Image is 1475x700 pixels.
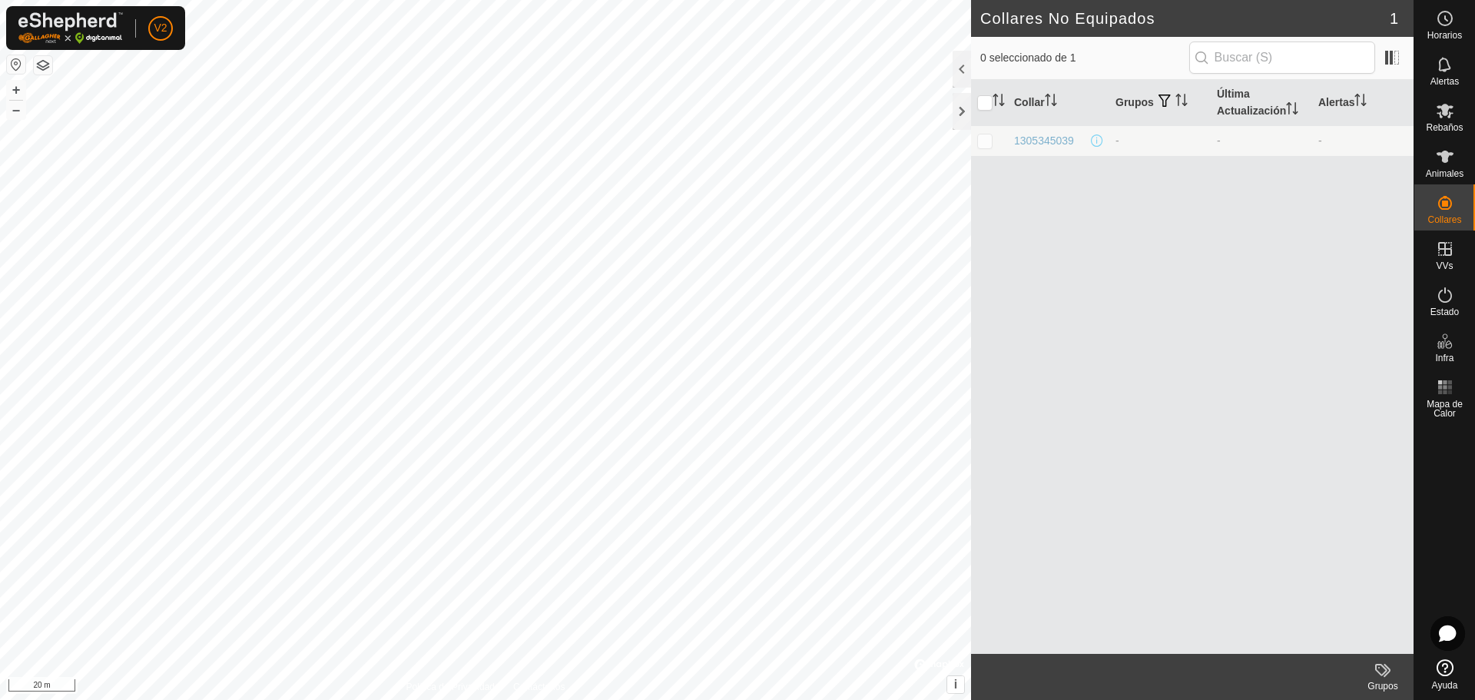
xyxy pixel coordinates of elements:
[1354,96,1367,108] p-sorticon: Activar para ordenar
[1175,96,1188,108] p-sorticon: Activar para ordenar
[7,101,25,119] button: –
[993,96,1005,108] p-sorticon: Activar para ordenar
[1426,123,1463,132] span: Rebaños
[1352,679,1414,693] div: Grupos
[947,676,964,693] button: i
[1312,80,1414,126] th: Alertas
[18,12,123,44] img: Logo Gallagher
[1109,125,1211,156] td: -
[7,81,25,99] button: +
[1286,105,1298,117] p-sorticon: Activar para ordenar
[154,20,167,36] span: V2
[1436,261,1453,270] span: VVs
[513,680,565,694] a: Contáctenos
[1432,681,1458,690] span: Ayuda
[1418,400,1471,418] span: Mapa de Calor
[1109,80,1211,126] th: Grupos
[1217,134,1221,147] span: -
[1430,77,1459,86] span: Alertas
[980,50,1189,66] span: 0 seleccionado de 1
[1045,96,1057,108] p-sorticon: Activar para ordenar
[1390,7,1398,30] span: 1
[34,56,52,75] button: Capas del Mapa
[406,680,495,694] a: Política de Privacidad
[1312,125,1414,156] td: -
[1189,41,1375,74] input: Buscar (S)
[980,9,1390,28] h2: Collares No Equipados
[1414,653,1475,696] a: Ayuda
[1211,80,1312,126] th: Última Actualización
[1435,353,1453,363] span: Infra
[1430,307,1459,317] span: Estado
[1427,31,1462,40] span: Horarios
[1427,215,1461,224] span: Collares
[1014,133,1074,149] div: 1305345039
[1426,169,1463,178] span: Animales
[7,55,25,74] button: Restablecer Mapa
[954,678,957,691] span: i
[1008,80,1109,126] th: Collar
